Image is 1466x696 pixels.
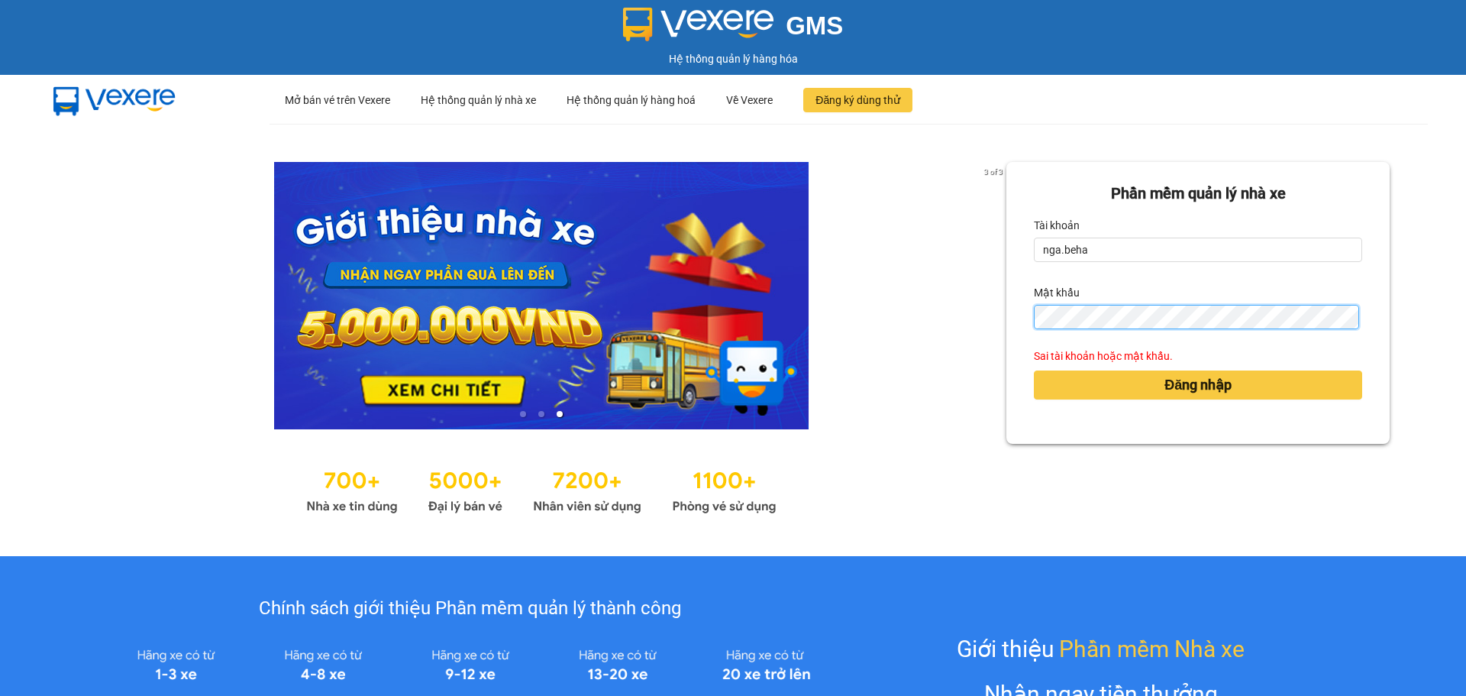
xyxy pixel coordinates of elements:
p: 3 of 3 [980,162,1006,182]
label: Tài khoản [1034,213,1080,238]
button: Đăng nhập [1034,371,1362,400]
button: next slide / item [985,162,1006,429]
input: Mật khẩu [1034,305,1358,329]
div: Sai tài khoản hoặc mật khẩu. [1034,348,1362,364]
span: Đăng nhập [1164,374,1232,396]
div: Mở bán vé trên Vexere [285,76,390,125]
li: slide item 1 [520,411,526,417]
span: Phần mềm Nhà xe [1059,631,1245,667]
span: GMS [786,11,843,40]
div: Hệ thống quản lý hàng hóa [4,50,1462,67]
li: slide item 2 [538,411,544,417]
img: Statistics.png [306,460,777,518]
button: Đăng ký dùng thử [803,88,912,112]
img: logo 2 [623,8,774,41]
label: Mật khẩu [1034,280,1080,305]
button: previous slide / item [76,162,98,429]
div: Về Vexere [726,76,773,125]
div: Hệ thống quản lý hàng hoá [567,76,696,125]
div: Hệ thống quản lý nhà xe [421,76,536,125]
a: GMS [623,23,844,35]
span: Đăng ký dùng thử [815,92,900,108]
img: mbUUG5Q.png [38,75,191,125]
div: Chính sách giới thiệu Phần mềm quản lý thành công [102,594,838,623]
input: Tài khoản [1034,238,1362,262]
div: Giới thiệu [957,631,1245,667]
div: Phần mềm quản lý nhà xe [1034,182,1362,206]
li: slide item 3 [557,411,563,417]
